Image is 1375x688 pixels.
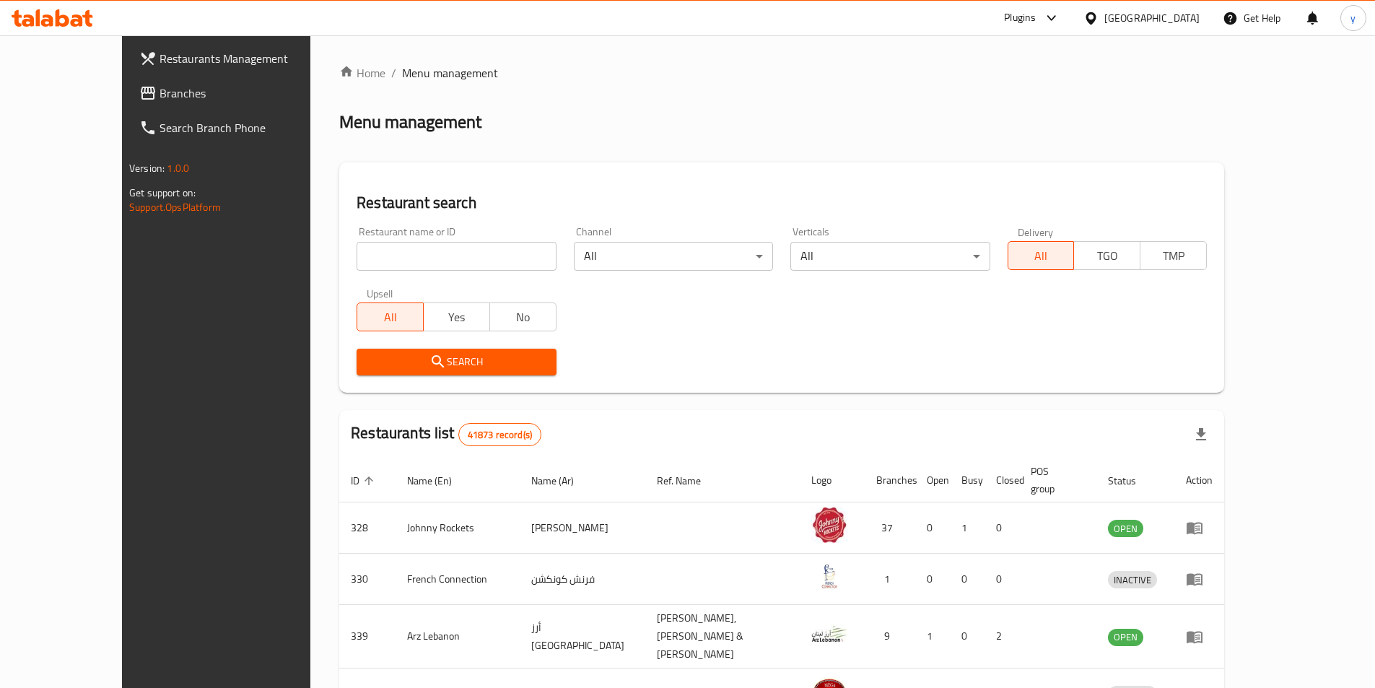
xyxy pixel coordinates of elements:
td: 1 [865,554,915,605]
a: Home [339,64,385,82]
a: Search Branch Phone [128,110,352,145]
img: Arz Lebanon [811,616,847,652]
td: Arz Lebanon [396,605,520,669]
div: Menu [1186,570,1213,588]
span: POS group [1031,463,1079,497]
th: Action [1174,458,1224,502]
span: Name (En) [407,472,471,489]
td: 328 [339,502,396,554]
td: [PERSON_NAME],[PERSON_NAME] & [PERSON_NAME] [645,605,800,669]
button: Search [357,349,556,375]
td: 0 [950,605,985,669]
button: All [1008,241,1075,270]
div: Plugins [1004,9,1036,27]
td: Johnny Rockets [396,502,520,554]
button: Yes [423,302,490,331]
span: TMP [1146,245,1201,266]
td: فرنش كونكشن [520,554,645,605]
span: Yes [429,307,484,328]
span: Get support on: [129,183,196,202]
span: Search [368,353,544,371]
div: Export file [1184,417,1218,452]
td: 0 [915,554,950,605]
span: 1.0.0 [167,159,189,178]
span: TGO [1080,245,1135,266]
span: Search Branch Phone [160,119,340,136]
button: All [357,302,424,331]
button: TMP [1140,241,1207,270]
td: 0 [915,502,950,554]
td: 1 [915,605,950,669]
span: Menu management [402,64,498,82]
th: Busy [950,458,985,502]
td: 0 [950,554,985,605]
input: Search for restaurant name or ID.. [357,242,556,271]
span: Name (Ar) [531,472,593,489]
span: Ref. Name [657,472,720,489]
div: Total records count [458,423,541,446]
span: 41873 record(s) [459,428,541,442]
nav: breadcrumb [339,64,1224,82]
span: INACTIVE [1108,572,1157,588]
div: Menu [1186,519,1213,536]
span: All [1014,245,1069,266]
span: No [496,307,551,328]
label: Delivery [1018,227,1054,237]
a: Support.OpsPlatform [129,198,221,217]
label: Upsell [367,288,393,298]
span: OPEN [1108,521,1143,537]
span: OPEN [1108,629,1143,645]
div: OPEN [1108,629,1143,646]
td: 339 [339,605,396,669]
div: [GEOGRAPHIC_DATA] [1104,10,1200,26]
a: Branches [128,76,352,110]
th: Open [915,458,950,502]
td: أرز [GEOGRAPHIC_DATA] [520,605,645,669]
div: Menu [1186,628,1213,645]
img: French Connection [811,558,847,594]
td: 330 [339,554,396,605]
td: 2 [985,605,1019,669]
div: All [574,242,773,271]
td: 37 [865,502,915,554]
span: y [1350,10,1356,26]
h2: Menu management [339,110,481,134]
span: Status [1108,472,1155,489]
button: TGO [1073,241,1140,270]
td: 0 [985,502,1019,554]
span: Restaurants Management [160,50,340,67]
span: Branches [160,84,340,102]
td: 0 [985,554,1019,605]
td: [PERSON_NAME] [520,502,645,554]
td: 1 [950,502,985,554]
span: Version: [129,159,165,178]
a: Restaurants Management [128,41,352,76]
td: 9 [865,605,915,669]
img: Johnny Rockets [811,507,847,543]
h2: Restaurant search [357,192,1207,214]
span: All [363,307,418,328]
td: French Connection [396,554,520,605]
div: All [790,242,990,271]
th: Branches [865,458,915,502]
span: ID [351,472,378,489]
li: / [391,64,396,82]
th: Closed [985,458,1019,502]
div: INACTIVE [1108,571,1157,588]
th: Logo [800,458,865,502]
h2: Restaurants list [351,422,541,446]
button: No [489,302,556,331]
